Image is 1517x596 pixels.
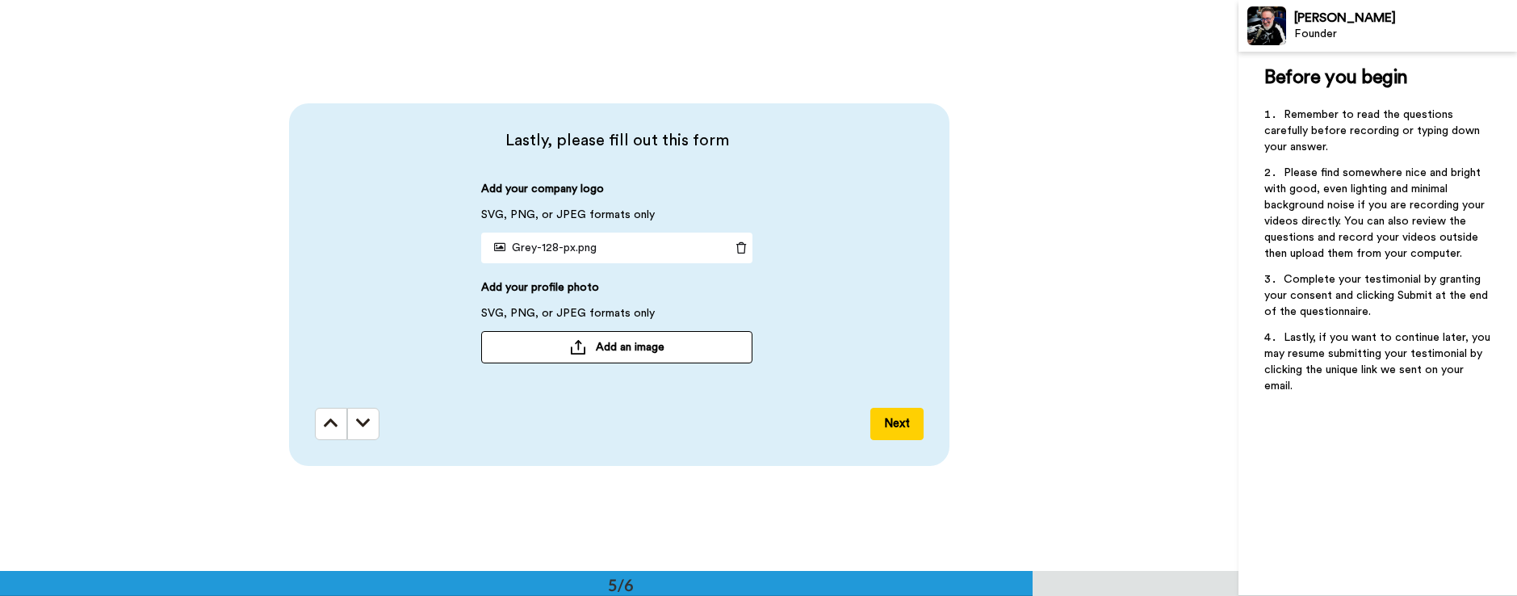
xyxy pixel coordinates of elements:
span: Add your company logo [481,181,604,207]
span: Lastly, if you want to continue later, you may resume submitting your testimonial by clicking the... [1264,332,1494,392]
span: Please find somewhere nice and bright with good, even lighting and minimal background noise if yo... [1264,167,1488,259]
span: Before you begin [1264,68,1407,87]
div: [PERSON_NAME] [1294,10,1516,26]
img: Profile Image [1247,6,1286,45]
button: Add an image [481,331,752,363]
span: Lastly, please fill out this form [315,129,919,152]
button: Next [870,408,924,440]
span: Complete your testimonial by granting your consent and clicking Submit at the end of the question... [1264,274,1491,317]
span: SVG, PNG, or JPEG formats only [481,207,655,233]
span: Add an image [596,339,664,355]
span: Add your profile photo [481,279,599,305]
span: Grey-128-px.png [488,242,597,254]
span: SVG, PNG, or JPEG formats only [481,305,655,331]
div: Founder [1294,27,1516,41]
span: Remember to read the questions carefully before recording or typing down your answer. [1264,109,1483,153]
div: 5/6 [582,573,660,596]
